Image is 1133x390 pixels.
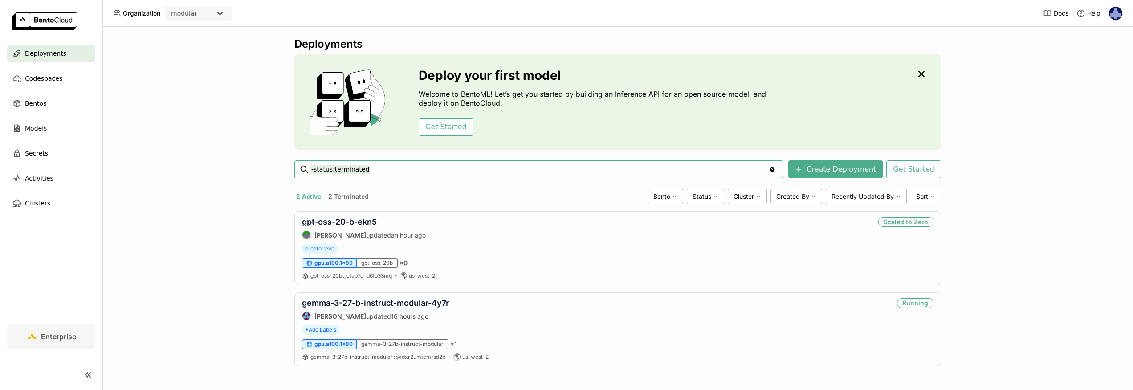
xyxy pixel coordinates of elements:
[302,244,338,254] span: creator:eve
[462,353,489,361] span: us-west-2
[687,189,724,204] div: Status
[302,230,426,239] div: updated
[776,193,809,201] span: Created By
[302,325,339,335] span: +Add Labels
[916,193,928,201] span: Sort
[7,169,95,187] a: Activities
[25,123,47,134] span: Models
[7,194,95,212] a: Clusters
[7,70,95,87] a: Codespaces
[409,272,435,279] span: us-west-2
[7,45,95,62] a: Deployments
[7,119,95,137] a: Models
[310,162,769,177] input: Search
[310,272,392,279] a: gpt-oss-20b:jcfab7end6fo33mq
[314,341,353,348] span: gpu.a100.1x80
[826,189,907,204] div: Recently Updated By
[419,118,473,136] button: Get Started
[302,312,449,320] div: updated
[198,9,199,18] input: Selected modular.
[310,353,445,361] a: gemma-3-27b-instruct-modular:sxdxr2umtcmrsd2p
[1109,7,1122,20] img: Mostafa Hagog
[314,259,353,267] span: gpu.a100.1x80
[25,148,48,159] span: Secrets
[314,231,366,239] strong: [PERSON_NAME]
[910,189,941,204] div: Sort
[391,312,428,320] span: 16 hours ago
[25,173,53,184] span: Activities
[1087,9,1100,17] span: Help
[123,9,160,17] span: Organization
[886,160,941,178] button: Get Started
[831,193,894,201] span: Recently Updated By
[41,332,76,341] span: Enterprise
[1076,9,1100,18] div: Help
[769,166,776,173] svg: Clear value
[450,340,457,348] span: × 1
[653,193,670,201] span: Bento
[734,193,754,201] span: Cluster
[878,217,933,227] div: Scaled to Zero
[7,94,95,112] a: Bentos
[302,312,310,320] img: Jiang
[12,12,77,30] img: logo
[770,189,822,204] div: Created By
[302,231,310,239] img: Shenyang Zhao
[310,272,392,279] span: gpt-oss-20b jcfab7end6fo33mq
[25,198,50,209] span: Clusters
[788,160,883,178] button: Create Deployment
[25,48,66,59] span: Deployments
[394,353,395,360] span: :
[728,189,767,204] div: Cluster
[693,193,711,201] span: Status
[25,98,46,109] span: Bentos
[314,312,366,320] strong: [PERSON_NAME]
[294,191,323,202] button: 2 Active
[294,37,941,51] div: Deployments
[171,9,197,18] div: modular
[419,90,770,107] p: Welcome to BentoML! Let’s get you started by building an Inference API for an open source model, ...
[399,259,408,267] span: × 0
[302,298,449,308] a: gemma-3-27-b-instruct-modular-4y7r
[310,353,445,360] span: gemma-3-27b-instruct-modular sxdxr2umtcmrsd2p
[326,191,371,202] button: 2 Terminated
[1054,9,1068,17] span: Docs
[897,298,933,308] div: Running
[1043,9,1068,18] a: Docs
[302,217,377,226] a: gpt-oss-20-b-ekn5
[648,189,683,204] div: Bento
[7,144,95,162] a: Secrets
[391,231,426,239] span: an hour ago
[25,73,62,84] span: Codespaces
[7,324,95,349] a: Enterprise
[357,339,448,349] div: gemma-3-27b-instruct-modular
[343,272,344,279] span: :
[302,69,397,135] img: cover onboarding
[357,258,398,268] div: gpt-oss-20b
[419,68,770,82] h3: Deploy your first model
